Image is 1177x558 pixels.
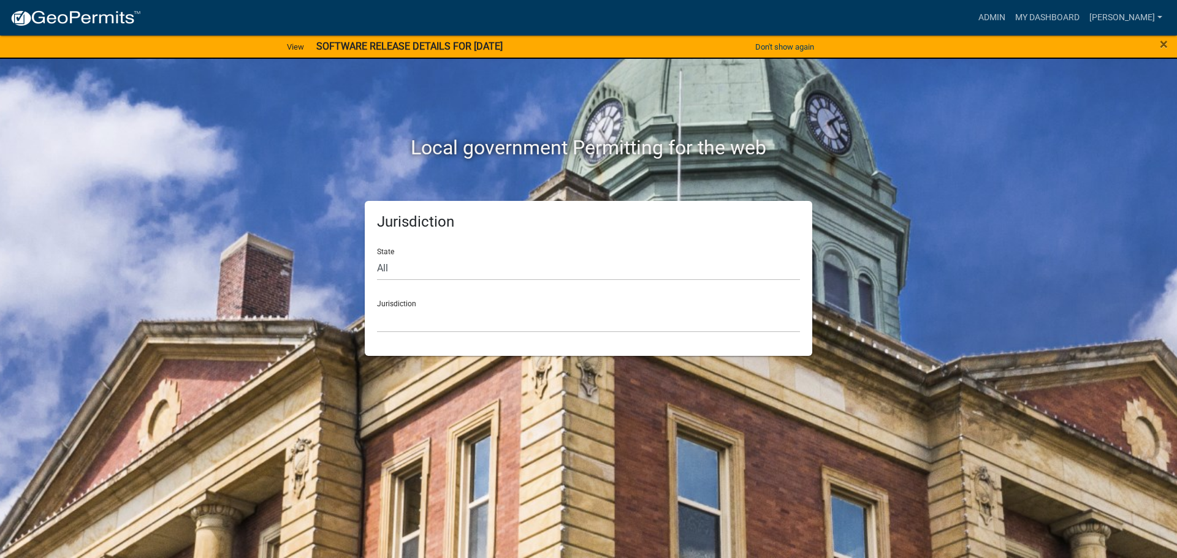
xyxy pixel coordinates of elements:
strong: SOFTWARE RELEASE DETAILS FOR [DATE] [316,40,503,52]
h2: Local government Permitting for the web [248,136,929,159]
button: Don't show again [750,37,819,57]
a: My Dashboard [1010,6,1084,29]
button: Close [1160,37,1168,51]
h5: Jurisdiction [377,213,800,231]
span: × [1160,36,1168,53]
a: Admin [973,6,1010,29]
a: [PERSON_NAME] [1084,6,1167,29]
a: View [282,37,309,57]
